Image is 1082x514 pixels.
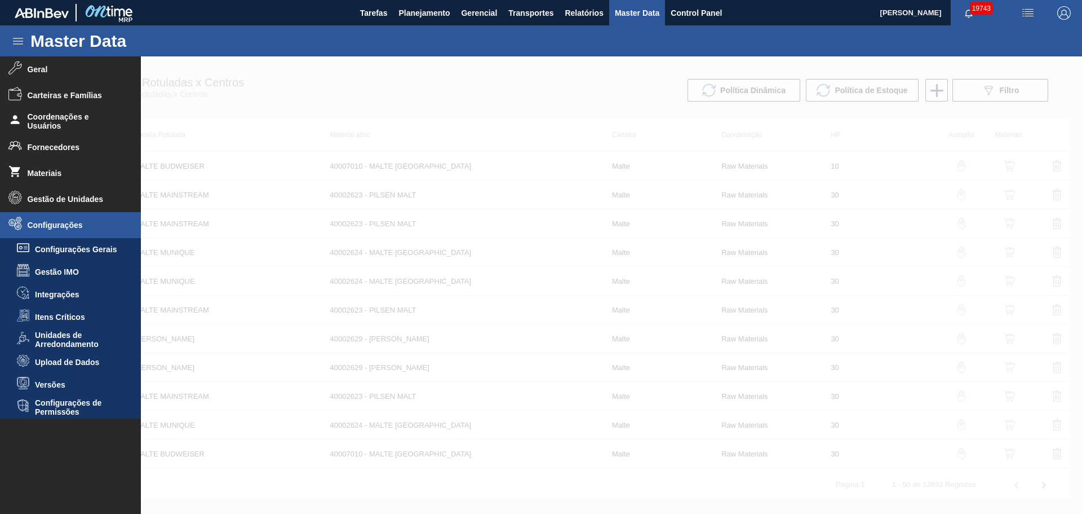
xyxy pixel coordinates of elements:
[35,380,122,389] span: Versões
[30,34,230,47] h1: Master Data
[35,313,122,322] span: Itens Críticos
[1021,6,1035,20] img: userActions
[35,358,122,367] span: Upload de Dados
[15,8,69,18] img: TNhmsLtSVTkK8tSr43FrP2fwEKptu5GPRR3wAAAABJRU5ErkJggg==
[28,143,121,152] span: Fornecedores
[615,6,659,20] span: Master Data
[28,195,121,204] span: Gestão de Unidades
[970,2,993,15] span: 19743
[1057,6,1071,20] img: Logout
[398,6,450,20] span: Planejamento
[951,5,987,21] button: Notificações
[28,65,121,74] span: Geral
[35,267,122,276] span: Gestão IMO
[28,221,121,230] span: Configurações
[35,398,122,416] span: Configurações de Permissões
[28,169,121,178] span: Materiais
[28,91,121,100] span: Carteiras e Famílias
[35,331,122,349] span: Unidades de Arredondamento
[565,6,603,20] span: Relatórios
[35,245,122,254] span: Configurações Gerais
[360,6,388,20] span: Tarefas
[508,6,553,20] span: Transportes
[35,290,122,299] span: Integrações
[461,6,497,20] span: Gerencial
[671,6,722,20] span: Control Panel
[28,112,121,130] span: Coordenações e Usuários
